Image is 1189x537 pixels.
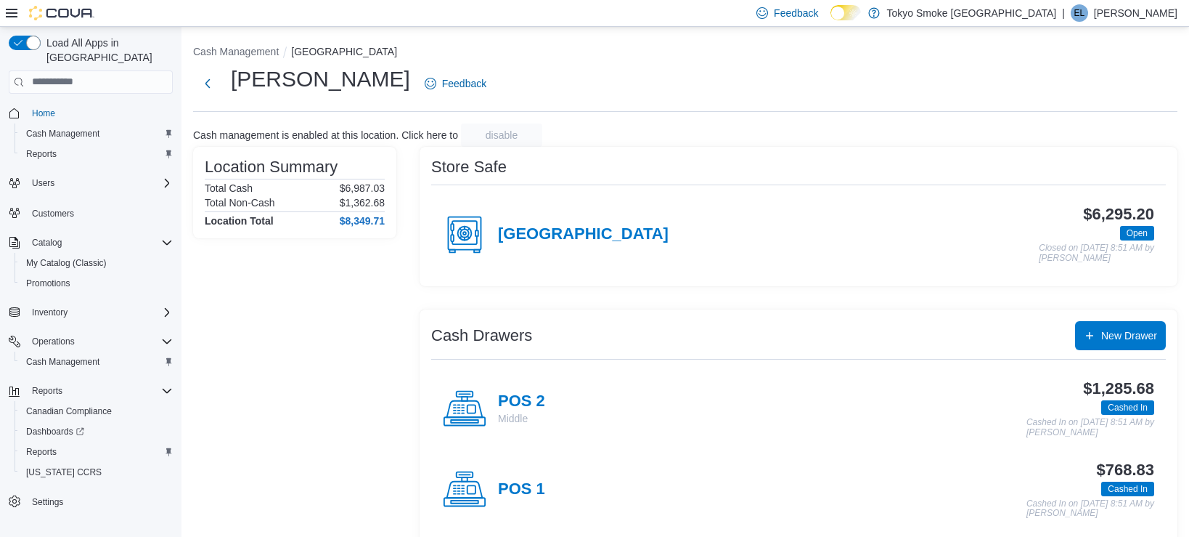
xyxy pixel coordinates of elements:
span: Catalog [26,234,173,251]
span: Home [32,108,55,119]
h3: Cash Drawers [431,327,532,344]
span: Customers [32,208,74,219]
span: Cash Management [20,125,173,142]
button: Reports [15,144,179,164]
button: My Catalog (Classic) [15,253,179,273]
span: Users [26,174,173,192]
a: Promotions [20,275,76,292]
button: Cash Management [193,46,279,57]
p: [PERSON_NAME] [1094,4,1177,22]
a: Cash Management [20,125,105,142]
h3: Store Safe [431,158,507,176]
a: Customers [26,205,80,222]
span: Inventory [26,304,173,321]
span: Reports [26,382,173,400]
button: Reports [26,382,68,400]
button: New Drawer [1075,321,1166,350]
button: Promotions [15,273,179,294]
span: Feedback [442,76,486,91]
h3: $6,295.20 [1083,206,1154,223]
span: Open [1120,226,1154,241]
button: Next [193,69,222,98]
h3: $768.83 [1097,461,1154,479]
p: Cashed In on [DATE] 8:51 AM by [PERSON_NAME] [1026,418,1154,437]
p: $1,362.68 [340,197,385,209]
h3: $1,285.68 [1083,380,1154,397]
a: Dashboards [20,423,90,440]
h1: [PERSON_NAME] [231,65,410,94]
button: Cash Management [15,124,179,144]
span: Reports [26,148,57,160]
span: Canadian Compliance [26,405,112,417]
span: Cashed In [1101,400,1154,415]
img: Cova [29,6,94,20]
span: Reports [20,145,173,163]
span: Operations [32,336,75,347]
span: Canadian Compliance [20,403,173,420]
p: Closed on [DATE] 8:51 AM by [PERSON_NAME] [1039,243,1154,263]
button: Customers [3,202,179,223]
nav: An example of EuiBreadcrumbs [193,44,1177,62]
a: [US_STATE] CCRS [20,464,107,481]
button: Catalog [3,233,179,253]
span: Cashed In [1108,401,1148,414]
span: Inventory [32,307,68,318]
a: Reports [20,145,62,163]
span: Dashboards [20,423,173,440]
button: Home [3,102,179,124]
h6: Total Non-Cash [205,197,275,209]
button: Inventory [3,302,179,323]
span: Cash Management [26,128,99,140]
span: Washington CCRS [20,464,173,481]
span: Cash Management [26,356,99,368]
p: Tokyo Smoke [GEOGRAPHIC_DATA] [887,4,1057,22]
button: Settings [3,491,179,512]
button: [US_STATE] CCRS [15,462,179,483]
h4: POS 2 [498,392,545,411]
span: Dashboards [26,426,84,437]
span: EL [1074,4,1085,22]
p: Cashed In on [DATE] 8:51 AM by [PERSON_NAME] [1026,499,1154,519]
span: Catalog [32,237,62,249]
span: Load All Apps in [GEOGRAPHIC_DATA] [41,36,173,65]
span: New Drawer [1101,328,1157,343]
span: Reports [32,385,62,397]
h4: $8,349.71 [340,215,385,227]
span: disable [486,128,518,142]
p: Middle [498,411,545,426]
a: Canadian Compliance [20,403,118,420]
button: [GEOGRAPHIC_DATA] [291,46,397,57]
button: Users [3,173,179,193]
span: Users [32,177,54,189]
span: Promotions [26,278,70,289]
a: Feedback [419,69,492,98]
span: Open [1127,227,1148,240]
p: $6,987.03 [340,182,385,194]
span: My Catalog (Classic) [20,254,173,272]
span: Reports [26,446,57,458]
span: Reports [20,443,173,461]
h6: Total Cash [205,182,253,194]
h4: POS 1 [498,480,545,499]
button: Reports [3,381,179,401]
a: My Catalog (Classic) [20,254,113,272]
p: Cash management is enabled at this location. Click here to [193,129,458,141]
span: Settings [26,493,173,511]
button: Users [26,174,60,192]
button: Reports [15,442,179,462]
button: Catalog [26,234,68,251]
button: Cash Management [15,352,179,372]
button: Operations [3,331,179,352]
button: Canadian Compliance [15,401,179,421]
h4: [GEOGRAPHIC_DATA] [498,225,669,244]
span: My Catalog (Classic) [26,257,107,269]
span: Cash Management [20,353,173,371]
span: Cashed In [1101,482,1154,496]
input: Dark Mode [830,5,861,20]
a: Settings [26,493,69,511]
span: Feedback [774,6,818,20]
span: Home [26,104,173,122]
a: Dashboards [15,421,179,442]
p: | [1062,4,1065,22]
